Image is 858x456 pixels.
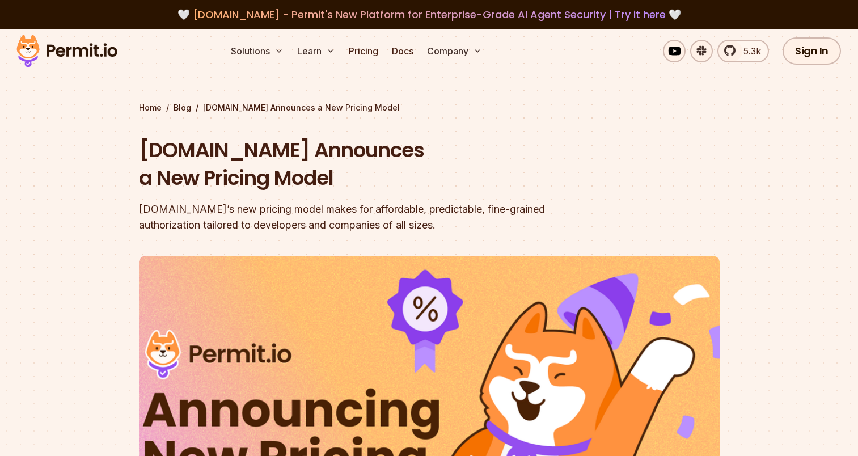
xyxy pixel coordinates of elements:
a: Sign In [783,37,841,65]
a: Pricing [344,40,383,62]
a: 5.3k [717,40,769,62]
span: 5.3k [737,44,761,58]
div: 🤍 🤍 [27,7,831,23]
a: Docs [387,40,418,62]
button: Company [422,40,487,62]
a: Home [139,102,162,113]
button: Learn [293,40,340,62]
h1: [DOMAIN_NAME] Announces a New Pricing Model [139,136,574,192]
div: [DOMAIN_NAME]’s new pricing model makes for affordable, predictable, fine-grained authorization t... [139,201,574,233]
button: Solutions [226,40,288,62]
a: Try it here [615,7,666,22]
img: Permit logo [11,32,122,70]
div: / / [139,102,720,113]
span: [DOMAIN_NAME] - Permit's New Platform for Enterprise-Grade AI Agent Security | [193,7,666,22]
a: Blog [174,102,191,113]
